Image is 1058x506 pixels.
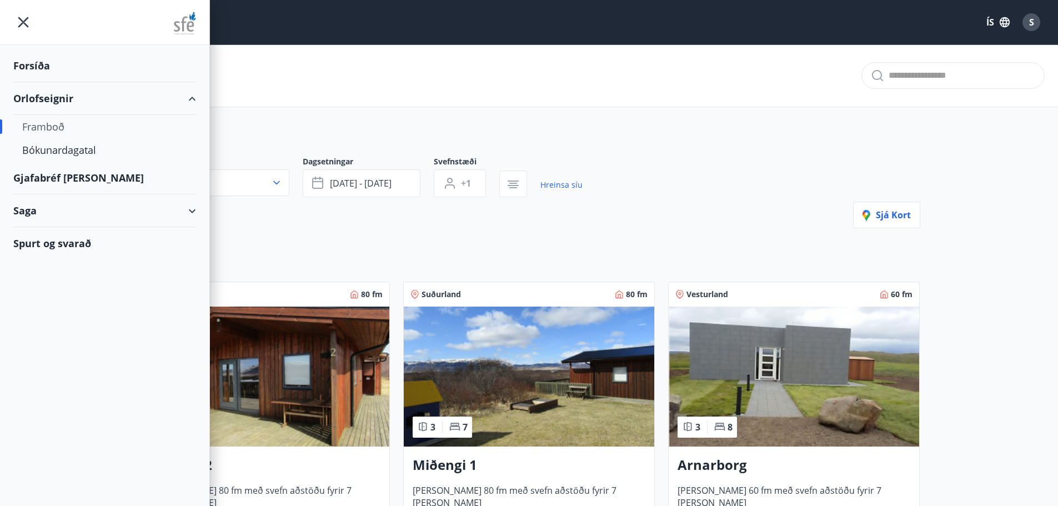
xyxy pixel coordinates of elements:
[540,173,583,197] a: Hreinsa síu
[891,289,912,300] span: 60 fm
[1018,9,1045,36] button: S
[463,421,468,433] span: 7
[1029,16,1034,28] span: S
[461,177,471,189] span: +1
[303,169,420,197] button: [DATE] - [DATE]
[695,421,700,433] span: 3
[863,209,911,221] span: Sjá kort
[413,455,645,475] h3: Miðengi 1
[361,289,383,300] span: 80 fm
[13,194,196,227] div: Saga
[22,115,187,138] div: Framboð
[174,12,196,34] img: union_logo
[13,82,196,115] div: Orlofseignir
[678,455,910,475] h3: Arnarborg
[13,162,196,194] div: Gjafabréf [PERSON_NAME]
[13,49,196,82] div: Forsíða
[330,177,392,189] span: [DATE] - [DATE]
[138,156,303,169] span: Svæði
[22,138,187,162] div: Bókunardagatal
[853,202,920,228] button: Sjá kort
[13,12,33,32] button: menu
[139,307,389,447] img: Paella dish
[13,227,196,259] div: Spurt og svarað
[686,289,728,300] span: Vesturland
[434,169,486,197] button: +1
[404,307,654,447] img: Paella dish
[626,289,648,300] span: 80 fm
[422,289,461,300] span: Suðurland
[138,169,289,196] button: Allt
[669,307,919,447] img: Paella dish
[728,421,733,433] span: 8
[430,421,435,433] span: 3
[434,156,499,169] span: Svefnstæði
[303,156,434,169] span: Dagsetningar
[148,455,380,475] h3: Miðengi 2
[980,12,1016,32] button: ÍS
